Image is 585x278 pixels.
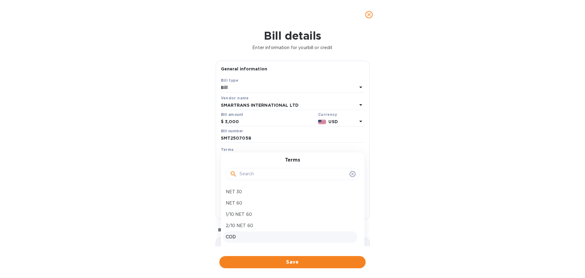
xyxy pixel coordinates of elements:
p: COD [226,234,355,240]
button: Save [219,256,366,268]
p: NET 60 [226,200,355,206]
h3: Terms [285,157,300,163]
input: Search [239,169,347,179]
input: Enter bill number [221,134,364,143]
b: SMARTRANS INTERNATIONAL LTD [221,103,299,108]
b: Currency [318,112,337,117]
b: Terms [221,147,234,152]
label: Bill amount [221,113,243,116]
p: 1/10 NET 60 [226,211,355,218]
p: Select terms [221,154,248,160]
b: USD [328,119,338,124]
b: Bill type [221,78,239,83]
b: Vendor name [221,96,249,100]
div: $ [221,117,225,127]
b: Bill [221,85,228,90]
b: General information [221,66,268,71]
p: Enter information for your bill or credit [5,45,580,51]
label: Bill number [221,129,243,133]
button: close [362,7,376,22]
img: USD [318,120,326,124]
p: NET 30 [226,189,355,195]
span: Save [224,258,361,266]
p: 2/10 NET 60 [226,223,355,229]
p: Bill image [218,227,367,233]
h1: Bill details [5,29,580,42]
input: $ Enter bill amount [225,117,316,127]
